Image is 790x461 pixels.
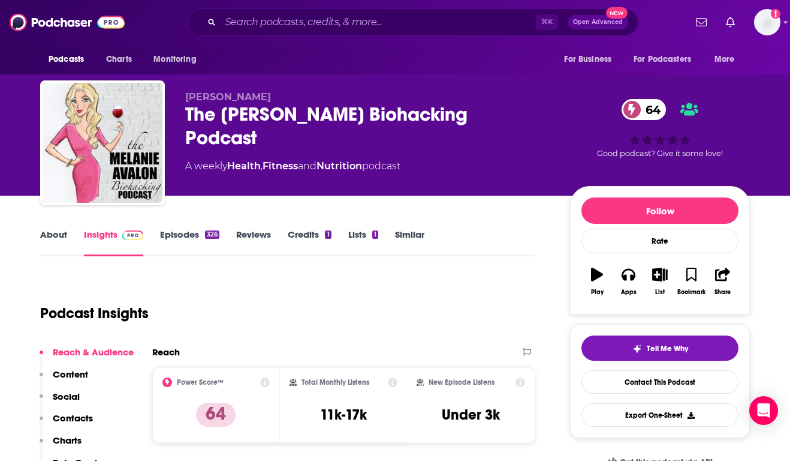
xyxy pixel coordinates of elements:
a: Lists1 [348,229,378,256]
svg: Add a profile image [771,9,780,19]
a: Episodes326 [160,229,219,256]
button: open menu [626,48,708,71]
button: Content [40,369,88,391]
div: 326 [205,230,219,239]
span: Charts [106,51,132,68]
p: Contacts [53,412,93,424]
p: Charts [53,435,82,446]
a: Nutrition [316,160,362,172]
div: Share [714,289,731,296]
div: Rate [581,229,738,253]
img: User Profile [754,9,780,35]
span: New [606,7,628,19]
button: Charts [40,435,82,457]
button: open menu [556,48,626,71]
img: tell me why sparkle [632,344,642,354]
button: Show profile menu [754,9,780,35]
h1: Podcast Insights [40,304,149,322]
div: Bookmark [677,289,705,296]
input: Search podcasts, credits, & more... [221,13,536,32]
span: Podcasts [49,51,84,68]
span: Tell Me Why [647,344,688,354]
button: Open AdvancedNew [568,15,628,29]
p: 64 [196,403,236,427]
span: , [261,160,263,172]
h2: Total Monthly Listens [301,378,369,387]
h2: Power Score™ [177,378,224,387]
a: Health [227,160,261,172]
span: More [714,51,735,68]
h2: Reach [152,346,180,358]
h2: New Episode Listens [429,378,494,387]
h3: 11k-17k [320,406,367,424]
button: Social [40,391,80,413]
div: Apps [621,289,637,296]
a: Fitness [263,160,298,172]
img: The Melanie Avalon Biohacking Podcast [43,83,162,203]
span: Monitoring [153,51,196,68]
span: ⌘ K [536,14,558,30]
img: Podchaser - Follow, Share and Rate Podcasts [10,11,125,34]
a: 64 [622,99,667,120]
button: Contacts [40,412,93,435]
div: Play [591,289,604,296]
span: Open Advanced [573,19,623,25]
a: Charts [98,48,139,71]
span: and [298,160,316,172]
p: Reach & Audience [53,346,134,358]
a: About [40,229,67,256]
a: Contact This Podcast [581,370,738,394]
span: Logged in as AutumnKatie [754,9,780,35]
span: For Business [564,51,611,68]
h3: Under 3k [442,406,500,424]
span: Good podcast? Give it some love! [597,149,723,158]
p: Social [53,391,80,402]
span: For Podcasters [634,51,691,68]
a: Show notifications dropdown [691,12,711,32]
button: Reach & Audience [40,346,134,369]
span: 64 [634,99,667,120]
button: List [644,260,676,303]
a: Credits1 [288,229,331,256]
a: Similar [395,229,424,256]
a: InsightsPodchaser Pro [84,229,143,256]
img: Podchaser Pro [122,230,143,240]
button: open menu [40,48,99,71]
button: Play [581,260,613,303]
button: Bookmark [676,260,707,303]
button: open menu [145,48,212,71]
button: tell me why sparkleTell Me Why [581,336,738,361]
a: Reviews [236,229,271,256]
div: 1 [372,230,378,239]
div: List [655,289,665,296]
button: Share [707,260,738,303]
div: 1 [325,230,331,239]
button: Apps [613,260,644,303]
button: open menu [706,48,750,71]
div: Search podcasts, credits, & more... [188,8,638,36]
a: Show notifications dropdown [721,12,740,32]
span: [PERSON_NAME] [185,91,271,103]
div: Open Intercom Messenger [749,396,778,425]
button: Export One-Sheet [581,403,738,427]
button: Follow [581,197,738,224]
div: A weekly podcast [185,159,400,173]
div: 64Good podcast? Give it some love! [570,91,750,166]
p: Content [53,369,88,380]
